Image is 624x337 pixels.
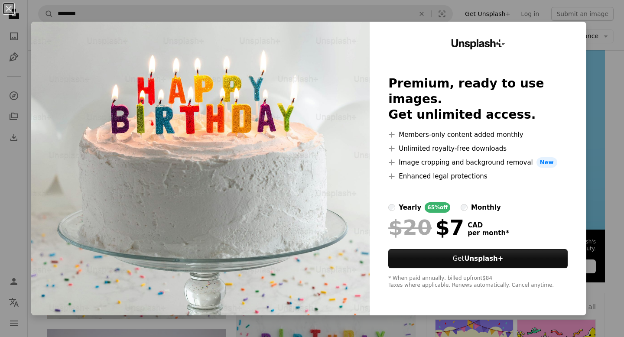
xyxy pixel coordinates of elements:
h2: Premium, ready to use images. Get unlimited access. [388,76,568,123]
div: yearly [399,202,421,213]
li: Unlimited royalty-free downloads [388,143,568,154]
span: New [536,157,557,168]
strong: Unsplash+ [464,255,503,262]
div: $7 [388,216,464,239]
input: yearly65%off [388,204,395,211]
div: monthly [471,202,501,213]
input: monthly [461,204,468,211]
div: * When paid annually, billed upfront $84 Taxes where applicable. Renews automatically. Cancel any... [388,275,568,289]
li: Members-only content added monthly [388,130,568,140]
span: per month * [468,229,509,237]
li: Enhanced legal protections [388,171,568,181]
div: 65% off [425,202,450,213]
span: $20 [388,216,432,239]
span: CAD [468,221,509,229]
li: Image cropping and background removal [388,157,568,168]
button: GetUnsplash+ [388,249,568,268]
